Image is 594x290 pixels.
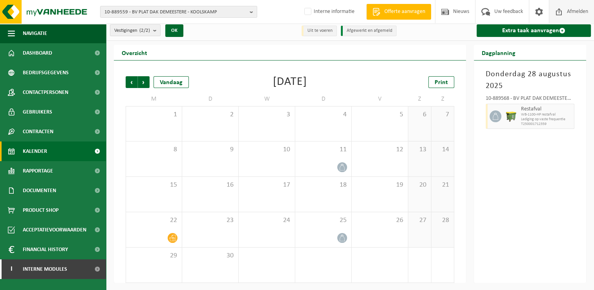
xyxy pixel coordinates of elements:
span: Acceptatievoorwaarden [23,220,86,240]
span: I [8,259,15,279]
span: 1 [130,110,178,119]
span: 17 [243,181,291,189]
count: (2/2) [139,28,150,33]
h2: Dagplanning [474,45,523,60]
span: 27 [412,216,427,225]
span: 14 [435,145,450,154]
div: [DATE] [273,76,307,88]
button: 10-889559 - BV PLAT DAK DEMEESTERE - KOOLSKAMP [100,6,257,18]
span: 8 [130,145,178,154]
h3: Donderdag 28 augustus 2025 [486,68,574,92]
li: Afgewerkt en afgemeld [341,26,397,36]
td: V [352,92,408,106]
span: 10 [243,145,291,154]
span: 22 [130,216,178,225]
td: Z [431,92,455,106]
span: 20 [412,181,427,189]
span: 3 [243,110,291,119]
span: Volgende [138,76,150,88]
td: M [126,92,182,106]
span: Product Shop [23,200,58,220]
span: Vestigingen [114,25,150,37]
td: W [239,92,295,106]
div: Vandaag [154,76,189,88]
span: 5 [356,110,404,119]
span: 29 [130,251,178,260]
span: 25 [299,216,347,225]
span: 26 [356,216,404,225]
span: Gebruikers [23,102,52,122]
span: Documenten [23,181,56,200]
span: 24 [243,216,291,225]
h2: Overzicht [114,45,155,60]
a: Print [428,76,454,88]
span: Lediging op vaste frequentie [521,117,572,122]
span: 28 [435,216,450,225]
span: Interne modules [23,259,67,279]
span: Dashboard [23,43,52,63]
td: D [295,92,352,106]
td: D [182,92,239,106]
span: 16 [186,181,234,189]
span: 21 [435,181,450,189]
span: Print [435,79,448,86]
span: 11 [299,145,347,154]
a: Offerte aanvragen [366,4,431,20]
td: Z [408,92,431,106]
span: 9 [186,145,234,154]
span: 18 [299,181,347,189]
button: OK [165,24,183,37]
span: 12 [356,145,404,154]
span: WB-1100-HP restafval [521,112,572,117]
span: Contracten [23,122,53,141]
span: 4 [299,110,347,119]
span: 30 [186,251,234,260]
span: 2 [186,110,234,119]
span: Bedrijfsgegevens [23,63,69,83]
span: 7 [435,110,450,119]
span: Contactpersonen [23,83,68,102]
label: Interne informatie [303,6,355,18]
li: Uit te voeren [302,26,337,36]
span: Offerte aanvragen [382,8,427,16]
span: Restafval [521,106,572,112]
a: Extra taak aanvragen [477,24,591,37]
span: Kalender [23,141,47,161]
span: 15 [130,181,178,189]
span: Navigatie [23,24,47,43]
img: WB-1100-HPE-GN-50 [505,110,517,122]
span: 10-889559 - BV PLAT DAK DEMEESTERE - KOOLSKAMP [104,6,247,18]
span: 13 [412,145,427,154]
span: 23 [186,216,234,225]
span: Rapportage [23,161,53,181]
div: 10-889568 - BV PLAT DAK DEMEESTERE - KOOLSKAMP [486,96,574,104]
span: 6 [412,110,427,119]
span: Vorige [126,76,137,88]
span: 19 [356,181,404,189]
button: Vestigingen(2/2) [110,24,161,36]
span: T250001712359 [521,122,572,127]
span: Financial History [23,240,68,259]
